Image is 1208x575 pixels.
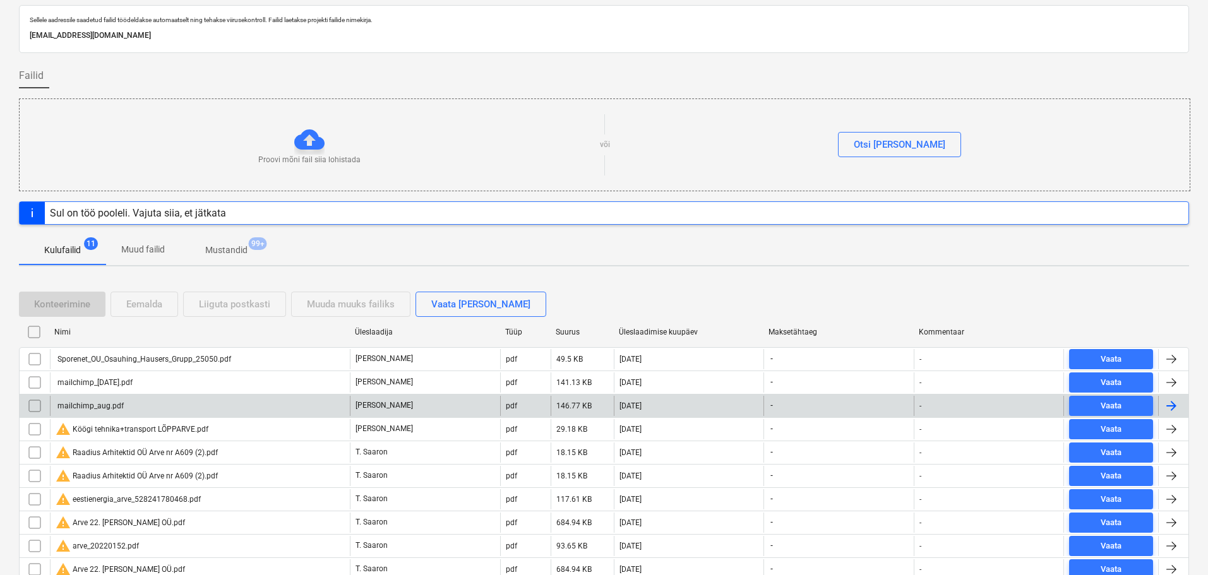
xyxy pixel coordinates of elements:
div: pdf [506,518,517,527]
span: warning [56,492,71,507]
div: [DATE] [619,518,642,527]
div: Arve 22. [PERSON_NAME] OÜ.pdf [56,515,185,530]
div: mailchimp_aug.pdf [56,401,124,410]
div: pdf [506,448,517,457]
p: T. Saaron [356,564,388,574]
div: 49.5 KB [556,355,583,364]
button: Vaata [1069,536,1153,556]
div: Vaata [1101,492,1121,507]
div: pdf [506,471,517,480]
div: Proovi mõni fail siia lohistadavõiOtsi [PERSON_NAME] [19,98,1190,191]
div: [DATE] [619,542,642,550]
div: - [919,518,921,527]
div: arve_20220152.pdf [56,538,139,554]
span: - [769,494,774,504]
div: [DATE] [619,448,642,457]
span: warning [56,445,71,460]
p: [PERSON_NAME] [356,400,413,411]
div: [DATE] [619,425,642,434]
div: pdf [506,355,517,364]
button: Vaata [1069,466,1153,486]
div: 684.94 KB [556,518,592,527]
div: - [919,448,921,457]
button: Vaata [1069,489,1153,509]
span: warning [56,515,71,530]
button: Vaata [1069,513,1153,533]
div: pdf [506,542,517,550]
span: warning [56,422,71,437]
div: Vaata [1101,516,1121,530]
div: Köögi tehnika+transport LÕPPARVE.pdf [56,422,208,437]
p: T. Saaron [356,494,388,504]
div: 141.13 KB [556,378,592,387]
p: Mustandid [205,244,248,257]
div: [DATE] [619,495,642,504]
div: - [919,565,921,574]
div: - [919,355,921,364]
div: Üleslaadija [355,328,495,336]
span: - [769,540,774,551]
span: - [769,424,774,434]
span: - [769,377,774,388]
div: 146.77 KB [556,401,592,410]
span: - [769,353,774,364]
div: - [919,495,921,504]
span: warning [56,468,71,483]
button: Vaata [1069,442,1153,463]
div: - [919,471,921,480]
div: - [919,542,921,550]
p: T. Saaron [356,540,388,551]
div: [DATE] [619,355,642,364]
div: Vaata [PERSON_NAME] [431,296,530,312]
div: - [919,401,921,410]
div: pdf [506,565,517,574]
div: Sul on töö pooleli. Vajuta siia, et jätkata [50,207,226,219]
span: - [769,470,774,481]
p: Sellele aadressile saadetud failid töödeldakse automaatselt ning tehakse viirusekontroll. Failid ... [30,16,1178,24]
div: [DATE] [619,565,642,574]
div: Tüüp [505,328,546,336]
span: Failid [19,68,44,83]
div: Sporenet_OU_Osauhing_Hausers_Grupp_25050.pdf [56,355,231,364]
p: T. Saaron [356,470,388,481]
button: Vaata [PERSON_NAME] [416,292,546,317]
p: [PERSON_NAME] [356,353,413,364]
div: pdf [506,425,517,434]
div: Raadius Arhitektid OÜ Arve nr A609 (2).pdf [56,445,218,460]
p: Muud failid [121,243,165,256]
div: Otsi [PERSON_NAME] [854,136,945,153]
div: Kommentaar [919,328,1059,336]
span: - [769,517,774,528]
p: [PERSON_NAME] [356,424,413,434]
div: Vaata [1101,422,1121,437]
span: 11 [84,237,98,250]
div: 18.15 KB [556,448,587,457]
div: [DATE] [619,471,642,480]
div: 18.15 KB [556,471,587,480]
div: Vaata [1101,539,1121,554]
div: mailchimp_[DATE].pdf [56,378,133,387]
div: 29.18 KB [556,425,587,434]
span: - [769,564,774,574]
button: Vaata [1069,419,1153,439]
div: 117.61 KB [556,495,592,504]
p: [EMAIL_ADDRESS][DOMAIN_NAME] [30,29,1178,42]
div: Vaata [1101,352,1121,367]
div: Vaata [1101,469,1121,483]
div: - [919,378,921,387]
div: Nimi [54,328,345,336]
button: Vaata [1069,372,1153,393]
div: Vaata [1101,446,1121,460]
button: Otsi [PERSON_NAME] [838,132,961,157]
div: Raadius Arhitektid OÜ Arve nr A609 (2).pdf [56,468,218,483]
button: Vaata [1069,396,1153,416]
div: eestienergia_arve_528241780468.pdf [56,492,201,507]
span: - [769,447,774,458]
p: Kulufailid [44,244,81,257]
p: T. Saaron [356,517,388,528]
p: [PERSON_NAME] [356,377,413,388]
span: - [769,400,774,411]
span: warning [56,538,71,554]
div: pdf [506,401,517,410]
div: [DATE] [619,401,642,410]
